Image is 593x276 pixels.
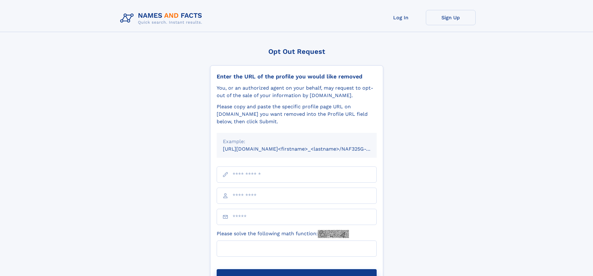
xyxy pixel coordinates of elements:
[217,73,377,80] div: Enter the URL of the profile you would like removed
[426,10,476,25] a: Sign Up
[223,146,388,152] small: [URL][DOMAIN_NAME]<firstname>_<lastname>/NAF325G-xxxxxxxx
[210,48,383,55] div: Opt Out Request
[217,84,377,99] div: You, or an authorized agent on your behalf, may request to opt-out of the sale of your informatio...
[217,103,377,125] div: Please copy and paste the specific profile page URL on [DOMAIN_NAME] you want removed into the Pr...
[118,10,207,27] img: Logo Names and Facts
[217,230,349,238] label: Please solve the following math function:
[223,138,370,145] div: Example:
[376,10,426,25] a: Log In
